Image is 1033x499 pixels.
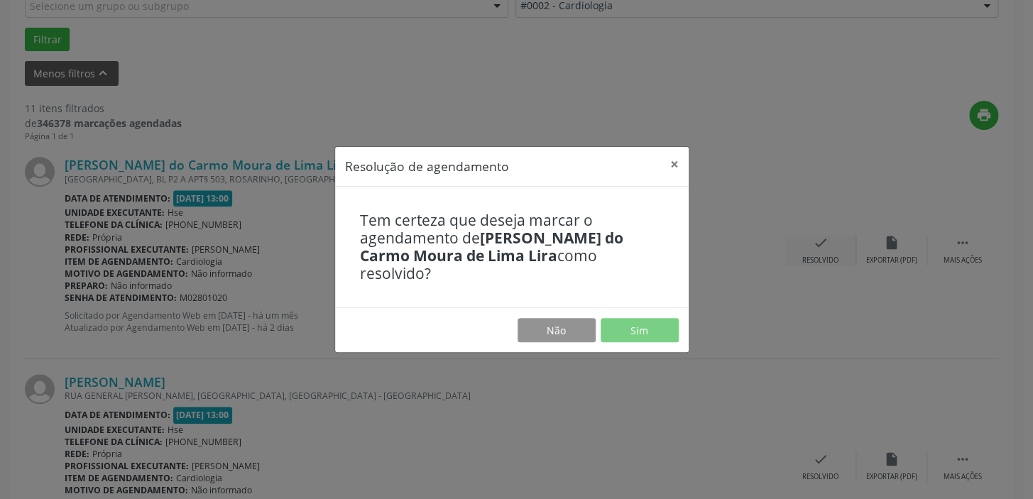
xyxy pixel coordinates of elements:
[345,157,509,175] h5: Resolução de agendamento
[360,212,664,283] h4: Tem certeza que deseja marcar o agendamento de como resolvido?
[518,318,596,342] button: Não
[601,318,679,342] button: Sim
[660,147,689,182] button: Close
[360,228,623,265] b: [PERSON_NAME] do Carmo Moura de Lima Lira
